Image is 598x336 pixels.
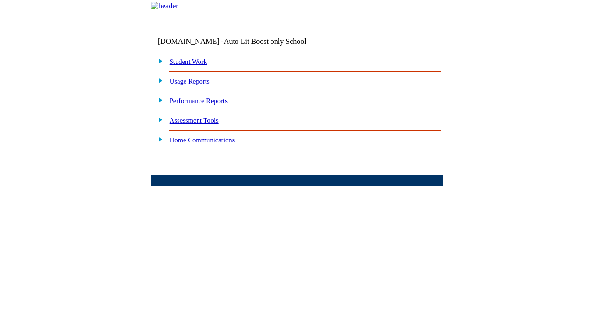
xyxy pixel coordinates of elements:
img: header [151,2,178,10]
nobr: Auto Lit Boost only School [224,37,306,45]
a: Assessment Tools [170,117,219,124]
a: Home Communications [170,136,235,144]
a: Student Work [170,58,207,65]
img: plus.gif [153,135,163,143]
a: Performance Reports [170,97,228,105]
img: plus.gif [153,56,163,65]
td: [DOMAIN_NAME] - [158,37,330,46]
img: plus.gif [153,115,163,124]
a: Usage Reports [170,77,210,85]
img: plus.gif [153,76,163,84]
img: plus.gif [153,96,163,104]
